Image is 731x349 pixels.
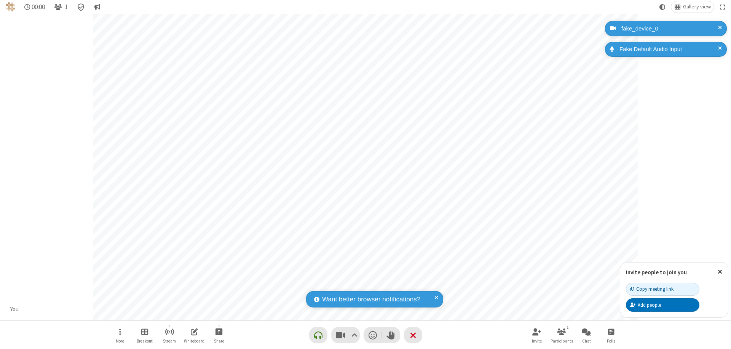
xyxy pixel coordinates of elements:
[619,24,721,33] div: fake_device_0
[582,339,591,343] span: Chat
[116,339,124,343] span: More
[331,327,360,343] button: Stop video (⌘+Shift+V)
[626,283,699,296] button: Copy meeting link
[133,324,156,346] button: Manage Breakout Rooms
[404,327,422,343] button: End or leave meeting
[6,2,15,11] img: QA Selenium DO NOT DELETE OR CHANGE
[630,285,674,293] div: Copy meeting link
[322,295,420,304] span: Want better browser notifications?
[349,327,359,343] button: Video setting
[137,339,153,343] span: Breakout
[91,1,103,13] button: Conversation
[364,327,382,343] button: Send a reaction
[309,327,327,343] button: Connect your audio
[32,3,45,11] span: 00:00
[184,339,204,343] span: Whiteboard
[65,3,68,11] span: 1
[532,339,542,343] span: Invite
[600,324,622,346] button: Open poll
[21,1,48,13] div: Timer
[626,298,699,311] button: Add people
[656,1,669,13] button: Using system theme
[163,339,176,343] span: Stream
[74,1,88,13] div: Meeting details Encryption enabled
[712,263,728,281] button: Close popover
[575,324,598,346] button: Open chat
[158,324,181,346] button: Start streaming
[214,339,224,343] span: Share
[717,1,728,13] button: Fullscreen
[607,339,615,343] span: Polls
[550,324,573,346] button: Open participant list
[617,45,721,54] div: Fake Default Audio Input
[683,4,711,10] span: Gallery view
[109,324,131,346] button: Open menu
[8,305,22,314] div: You
[183,324,206,346] button: Open shared whiteboard
[551,339,573,343] span: Participants
[525,324,548,346] button: Invite participants (⌘+Shift+I)
[671,1,714,13] button: Change layout
[51,1,71,13] button: Open participant list
[565,324,571,331] div: 1
[207,324,230,346] button: Start sharing
[382,327,400,343] button: Raise hand
[626,269,687,276] label: Invite people to join you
